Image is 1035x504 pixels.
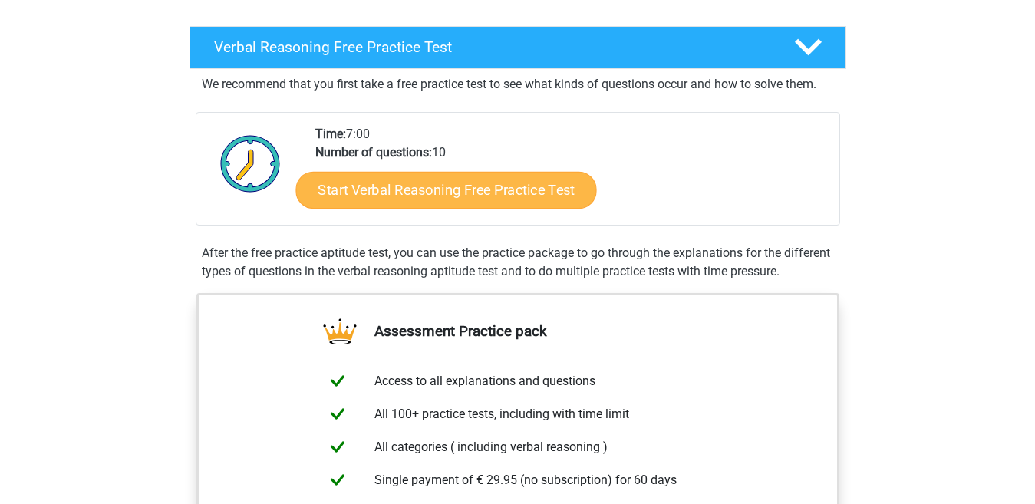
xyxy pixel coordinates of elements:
[315,145,432,160] b: Number of questions:
[304,125,839,225] div: 7:00 10
[214,38,770,56] h4: Verbal Reasoning Free Practice Test
[315,127,346,141] b: Time:
[183,26,852,69] a: Verbal Reasoning Free Practice Test
[202,75,834,94] p: We recommend that you first take a free practice test to see what kinds of questions occur and ho...
[196,244,840,281] div: After the free practice aptitude test, you can use the practice package to go through the explana...
[295,172,596,209] a: Start Verbal Reasoning Free Practice Test
[212,125,289,202] img: Clock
